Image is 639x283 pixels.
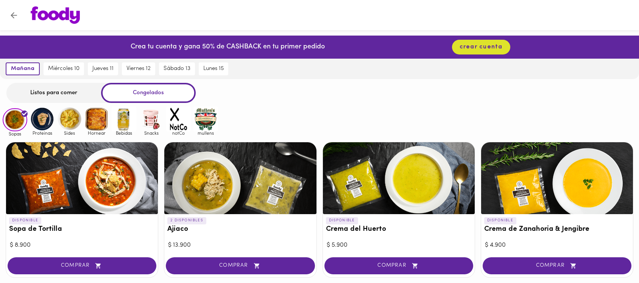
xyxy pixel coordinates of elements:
[10,241,154,250] div: $ 8.900
[326,225,472,233] h3: Crema del Huerto
[112,107,136,131] img: Bebidas
[84,107,109,131] img: Hornear
[30,107,55,131] img: Proteinas
[483,257,631,274] button: COMPRAR
[460,44,503,51] span: crear cuenta
[166,131,191,135] span: notCo
[57,131,82,135] span: Sides
[167,225,313,233] h3: Ajiaco
[323,142,475,214] div: Crema del Huerto
[6,83,101,103] div: Listos para comer
[203,65,224,72] span: lunes 15
[101,83,196,103] div: Congelados
[164,65,190,72] span: sábado 13
[30,131,55,135] span: Proteinas
[126,65,151,72] span: viernes 12
[484,225,630,233] h3: Crema de Zanahoria & Jengibre
[48,65,79,72] span: miércoles 10
[6,142,158,214] div: Sopa de Tortilla
[484,217,516,224] p: DISPONIBLE
[481,142,633,214] div: Crema de Zanahoria & Jengibre
[492,263,622,269] span: COMPRAR
[44,62,84,75] button: miércoles 10
[5,6,23,25] button: Volver
[193,131,218,135] span: mullens
[166,257,315,274] button: COMPRAR
[175,263,305,269] span: COMPRAR
[3,108,27,132] img: Sopas
[327,241,471,250] div: $ 5.900
[168,241,312,250] div: $ 13.900
[88,62,118,75] button: jueves 11
[193,107,218,131] img: mullens
[139,107,164,131] img: Snacks
[159,62,195,75] button: sábado 13
[84,131,109,135] span: Hornear
[131,42,325,52] p: Crea tu cuenta y gana 50% de CASHBACK en tu primer pedido
[166,107,191,131] img: notCo
[595,239,631,275] iframe: Messagebird Livechat Widget
[324,257,473,274] button: COMPRAR
[112,131,136,135] span: Bebidas
[6,62,40,75] button: mañana
[122,62,155,75] button: viernes 12
[9,225,155,233] h3: Sopa de Tortilla
[8,257,156,274] button: COMPRAR
[326,217,358,224] p: DISPONIBLE
[164,142,316,214] div: Ajiaco
[92,65,114,72] span: jueves 11
[139,131,164,135] span: Snacks
[334,263,464,269] span: COMPRAR
[167,217,206,224] p: 2 DISPONIBLES
[485,241,629,250] div: $ 4.900
[17,263,147,269] span: COMPRAR
[3,131,27,136] span: Sopas
[199,62,228,75] button: lunes 15
[452,40,510,54] button: crear cuenta
[11,65,34,72] span: mañana
[31,6,80,24] img: logo.png
[57,107,82,131] img: Sides
[9,217,41,224] p: DISPONIBLE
